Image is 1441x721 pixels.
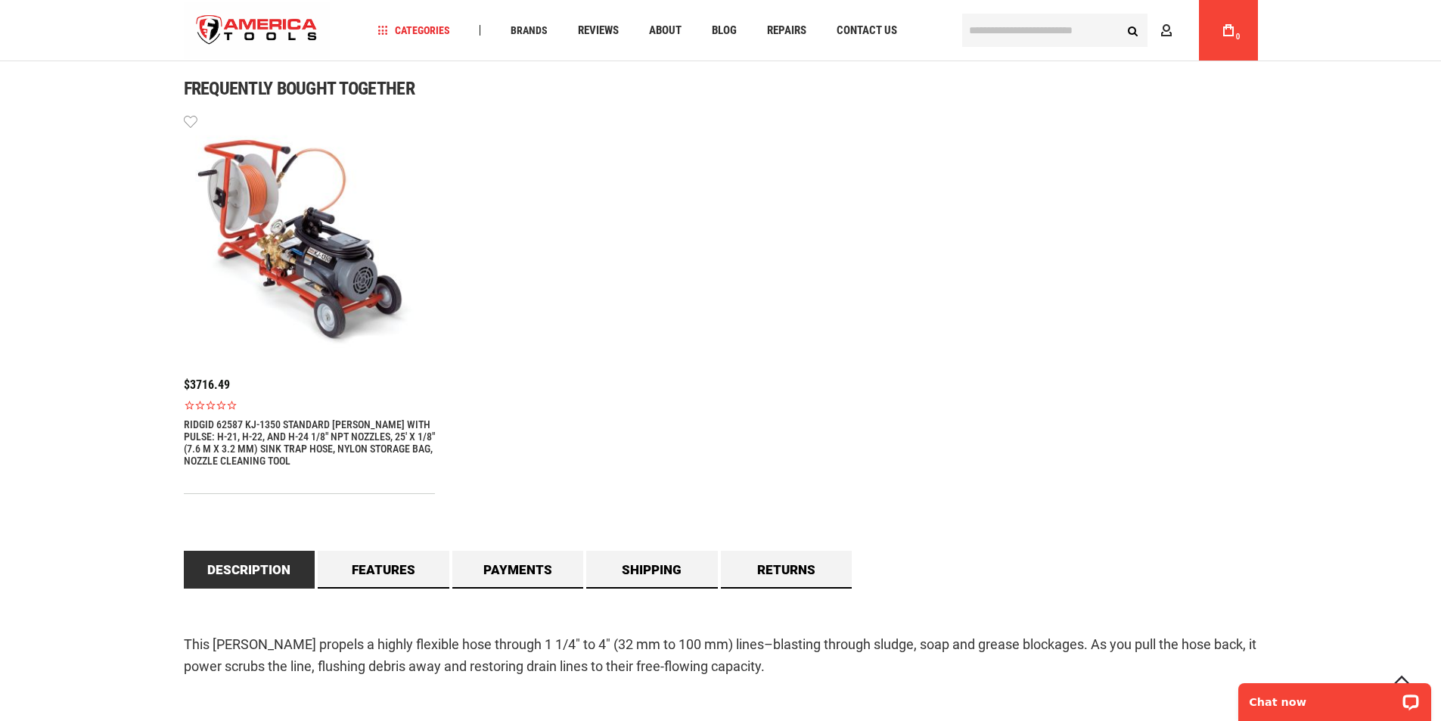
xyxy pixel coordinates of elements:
h1: Frequently bought together [184,79,1258,98]
span: $3716.49 [184,378,230,392]
a: Blog [705,20,744,41]
button: Search [1119,16,1148,45]
span: 0 [1236,33,1241,41]
a: Brands [504,20,554,41]
span: Repairs [767,25,806,36]
a: Repairs [760,20,813,41]
a: Shipping [586,551,718,589]
span: Rated 0.0 out of 5 stars 0 reviews [184,399,436,411]
span: Contact Us [837,25,897,36]
a: About [642,20,688,41]
a: Description [184,551,315,589]
span: Brands [511,25,548,36]
iframe: LiveChat chat widget [1228,673,1441,721]
a: RIDGID 62587 KJ-1350 STANDARD [PERSON_NAME] WITH PULSE: H-21, H-22, AND H-24 1/8" NPT NOZZLES, 25... [184,418,436,467]
a: Payments [452,551,584,589]
a: Contact Us [830,20,904,41]
span: About [649,25,682,36]
a: Reviews [571,20,626,41]
a: Categories [371,20,457,41]
span: Reviews [578,25,619,36]
a: store logo [184,2,331,59]
a: Returns [721,551,852,589]
p: This [PERSON_NAME] propels a highly flexible hose through 1 1/4" to 4" (32 mm to 100 mm) lines–bl... [184,634,1258,678]
a: Features [318,551,449,589]
img: America Tools [184,2,331,59]
span: Categories [377,25,450,36]
span: Blog [712,25,737,36]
